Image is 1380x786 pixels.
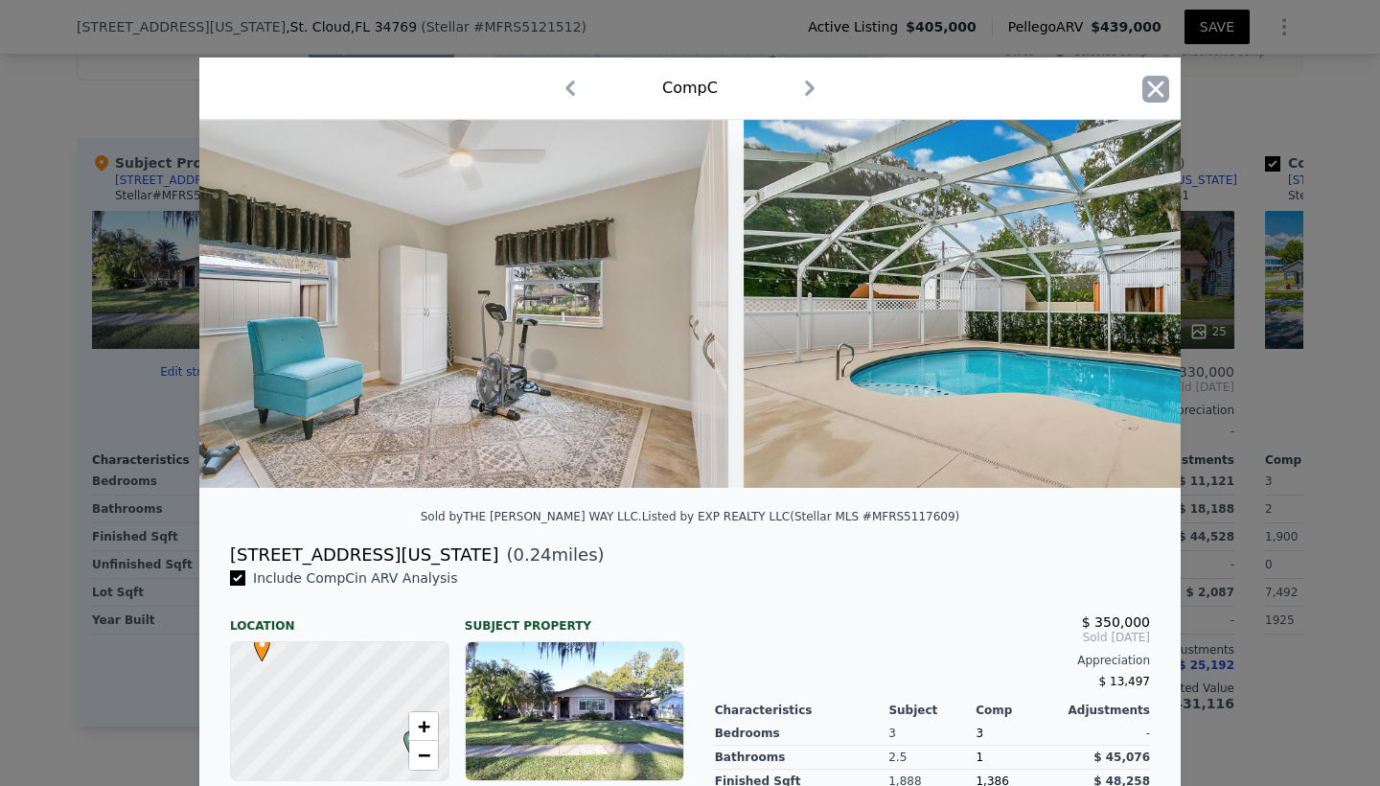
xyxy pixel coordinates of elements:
div: 1 [976,746,1063,770]
div: 2.5 [888,746,976,770]
div: Bathrooms [715,746,889,770]
div: Appreciation [715,653,1150,668]
div: Listed by EXP REALTY LLC (Stellar MLS #MFRS5117609) [642,510,960,523]
span: C [399,730,425,748]
div: Characteristics [715,703,889,718]
div: Bedrooms [715,722,889,746]
span: $ 350,000 [1082,614,1150,630]
span: Include Comp C in ARV Analysis [245,570,466,586]
span: ( miles) [498,542,604,568]
a: Zoom out [409,741,438,770]
span: 0.24 [513,544,551,565]
div: - [1063,722,1150,746]
div: Sold by THE [PERSON_NAME] WAY LLC . [421,510,642,523]
span: 3 [976,727,983,740]
div: Comp C [662,77,718,100]
span: + [418,714,430,738]
a: Zoom in [409,712,438,741]
div: Subject Property [465,603,684,634]
div: Comp [976,703,1063,718]
span: $ 13,497 [1099,675,1150,688]
span: • [249,630,275,659]
div: 3 [888,722,976,746]
div: Subject [888,703,976,718]
img: Property Img [175,120,727,488]
div: [STREET_ADDRESS][US_STATE] [230,542,498,568]
div: C [399,730,410,742]
div: • [249,636,261,647]
div: Adjustments [1063,703,1150,718]
div: Location [230,603,449,634]
img: Property Img [744,120,1296,488]
span: $ 45,076 [1093,751,1150,764]
span: − [418,743,430,767]
span: Sold [DATE] [715,630,1150,645]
